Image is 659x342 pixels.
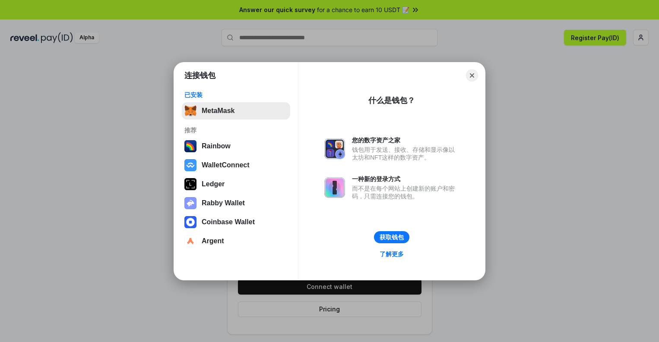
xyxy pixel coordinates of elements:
img: svg+xml,%3Csvg%20width%3D%2228%22%20height%3D%2228%22%20viewBox%3D%220%200%2028%2028%22%20fill%3D... [184,216,196,228]
div: WalletConnect [202,161,250,169]
div: 什么是钱包？ [368,95,415,106]
img: svg+xml,%3Csvg%20xmlns%3D%22http%3A%2F%2Fwww.w3.org%2F2000%2Fsvg%22%20fill%3D%22none%22%20viewBox... [324,138,345,159]
button: Ledger [182,176,290,193]
div: 了解更多 [380,250,404,258]
div: 钱包用于发送、接收、存储和显示像以太坊和NFT这样的数字资产。 [352,146,459,161]
div: 而不是在每个网站上创建新的账户和密码，只需连接您的钱包。 [352,185,459,200]
div: Rainbow [202,142,231,150]
div: 您的数字资产之家 [352,136,459,144]
button: Rabby Wallet [182,195,290,212]
button: Close [466,69,478,82]
div: 获取钱包 [380,233,404,241]
img: svg+xml,%3Csvg%20xmlns%3D%22http%3A%2F%2Fwww.w3.org%2F2000%2Fsvg%22%20fill%3D%22none%22%20viewBox... [324,177,345,198]
button: WalletConnect [182,157,290,174]
h1: 连接钱包 [184,70,215,81]
div: MetaMask [202,107,234,115]
div: Rabby Wallet [202,199,245,207]
img: svg+xml,%3Csvg%20width%3D%2228%22%20height%3D%2228%22%20viewBox%3D%220%200%2028%2028%22%20fill%3D... [184,159,196,171]
div: Coinbase Wallet [202,218,255,226]
img: svg+xml,%3Csvg%20xmlns%3D%22http%3A%2F%2Fwww.w3.org%2F2000%2Fsvg%22%20width%3D%2228%22%20height%3... [184,178,196,190]
img: svg+xml,%3Csvg%20width%3D%22120%22%20height%3D%22120%22%20viewBox%3D%220%200%20120%20120%22%20fil... [184,140,196,152]
a: 了解更多 [374,248,409,260]
button: Argent [182,232,290,250]
div: 推荐 [184,126,288,134]
div: 已安装 [184,91,288,99]
div: Argent [202,237,224,245]
button: 获取钱包 [374,231,409,243]
div: Ledger [202,180,225,188]
img: svg+xml,%3Csvg%20width%3D%2228%22%20height%3D%2228%22%20viewBox%3D%220%200%2028%2028%22%20fill%3D... [184,235,196,247]
button: Coinbase Wallet [182,213,290,231]
button: MetaMask [182,102,290,119]
div: 一种新的登录方式 [352,175,459,183]
img: svg+xml,%3Csvg%20xmlns%3D%22http%3A%2F%2Fwww.w3.org%2F2000%2Fsvg%22%20fill%3D%22none%22%20viewBox... [184,197,196,209]
button: Rainbow [182,138,290,155]
img: svg+xml,%3Csvg%20fill%3D%22none%22%20height%3D%2233%22%20viewBox%3D%220%200%2035%2033%22%20width%... [184,105,196,117]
